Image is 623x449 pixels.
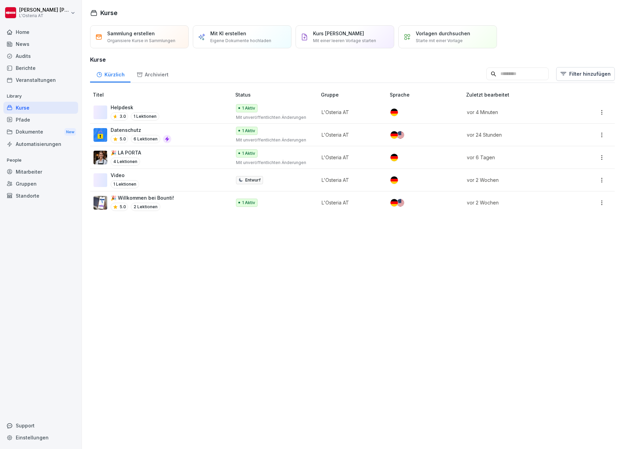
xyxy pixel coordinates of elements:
[390,91,463,98] p: Sprache
[322,109,379,116] p: L'Osteria AT
[3,102,78,114] a: Kurse
[390,154,398,161] img: de.svg
[321,91,387,98] p: Gruppe
[390,199,398,207] img: de.svg
[210,30,246,37] p: Mit KI erstellen
[467,109,569,116] p: vor 4 Minuten
[416,30,470,37] p: Vorlagen durchsuchen
[19,13,69,18] p: L'Osteria AT
[3,432,78,444] a: Einstellungen
[3,62,78,74] a: Berichte
[236,137,310,143] p: Mit unveröffentlichten Änderungen
[242,105,255,111] p: 1 Aktiv
[210,38,271,44] p: Eigene Dokumente hochladen
[3,155,78,166] p: People
[131,112,159,121] p: 1 Lektionen
[467,154,569,161] p: vor 6 Tagen
[111,104,159,111] p: Helpdesk
[236,114,310,121] p: Mit unveröffentlichten Änderungen
[107,38,175,44] p: Organisiere Kurse in Sammlungen
[120,113,126,120] p: 3.0
[390,131,398,139] img: de.svg
[19,7,69,13] p: [PERSON_NAME] [PERSON_NAME]
[3,178,78,190] a: Gruppen
[3,190,78,202] a: Standorte
[242,200,255,206] p: 1 Aktiv
[111,149,141,156] p: 🎉 LA PORTA
[90,65,130,83] a: Kürzlich
[94,196,107,210] img: b4eu0mai1tdt6ksd7nlke1so.png
[64,128,76,136] div: New
[107,30,155,37] p: Sammlung erstellen
[242,150,255,157] p: 1 Aktiv
[397,199,404,207] img: us.svg
[93,91,233,98] p: Titel
[245,177,261,183] p: Entwurf
[322,154,379,161] p: L'Osteria AT
[3,114,78,126] a: Pfade
[467,199,569,206] p: vor 2 Wochen
[111,194,174,201] p: 🎉 Willkommen bei Bounti!
[3,38,78,50] a: News
[111,126,171,134] p: Datenschutz
[111,172,139,179] p: Video
[131,203,160,211] p: 2 Lektionen
[90,55,615,64] h3: Kurse
[100,8,117,17] h1: Kurse
[130,65,174,83] a: Archiviert
[3,166,78,178] a: Mitarbeiter
[111,158,140,166] p: 4 Lektionen
[556,67,615,81] button: Filter hinzufügen
[3,420,78,432] div: Support
[3,74,78,86] a: Veranstaltungen
[390,176,398,184] img: de.svg
[94,128,107,142] img: gp1n7epbxsf9lzaihqn479zn.png
[3,50,78,62] a: Audits
[3,26,78,38] a: Home
[313,38,376,44] p: Mit einer leeren Vorlage starten
[322,199,379,206] p: L'Osteria AT
[416,38,463,44] p: Starte mit einer Vorlage
[322,131,379,138] p: L'Osteria AT
[3,126,78,138] a: DokumenteNew
[467,131,569,138] p: vor 24 Stunden
[397,131,404,139] img: us.svg
[120,136,126,142] p: 5.0
[3,91,78,102] p: Library
[94,151,107,164] img: gildg6d9tgvhimvy0yxdwxtc.png
[466,91,577,98] p: Zuletzt bearbeitet
[3,126,78,138] div: Dokumente
[235,91,318,98] p: Status
[313,30,364,37] p: Kurs [PERSON_NAME]
[3,138,78,150] a: Automatisierungen
[131,135,160,143] p: 6 Lektionen
[390,109,398,116] img: de.svg
[467,176,569,184] p: vor 2 Wochen
[236,160,310,166] p: Mit unveröffentlichten Änderungen
[322,176,379,184] p: L'Osteria AT
[242,128,255,134] p: 1 Aktiv
[120,204,126,210] p: 5.0
[111,180,139,188] p: 1 Lektionen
